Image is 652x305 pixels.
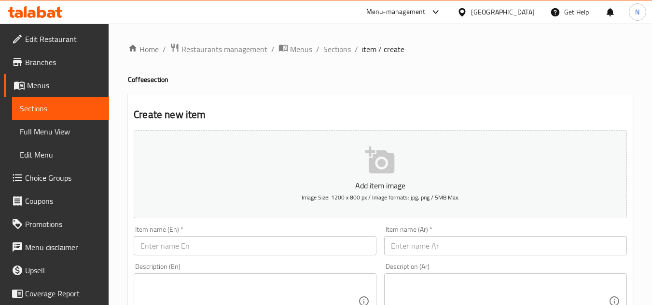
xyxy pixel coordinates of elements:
[355,43,358,55] li: /
[128,43,633,55] nav: breadcrumb
[362,43,404,55] span: item / create
[170,43,267,55] a: Restaurants management
[302,192,459,203] span: Image Size: 1200 x 800 px / Image formats: jpg, png / 5MB Max.
[25,56,101,68] span: Branches
[635,7,639,17] span: N
[134,107,627,122] h2: Create new item
[471,7,535,17] div: [GEOGRAPHIC_DATA]
[25,172,101,184] span: Choice Groups
[4,259,109,282] a: Upsell
[25,218,101,230] span: Promotions
[4,166,109,189] a: Choice Groups
[384,236,627,255] input: Enter name Ar
[25,195,101,207] span: Coupons
[20,126,101,137] span: Full Menu View
[20,103,101,114] span: Sections
[4,74,109,97] a: Menus
[25,241,101,253] span: Menu disclaimer
[134,236,376,255] input: Enter name En
[4,27,109,51] a: Edit Restaurant
[323,43,351,55] a: Sections
[4,212,109,236] a: Promotions
[4,189,109,212] a: Coupons
[278,43,312,55] a: Menus
[4,236,109,259] a: Menu disclaimer
[128,43,159,55] a: Home
[316,43,319,55] li: /
[4,282,109,305] a: Coverage Report
[12,120,109,143] a: Full Menu View
[4,51,109,74] a: Branches
[181,43,267,55] span: Restaurants management
[25,265,101,276] span: Upsell
[366,6,426,18] div: Menu-management
[25,33,101,45] span: Edit Restaurant
[149,180,612,191] p: Add item image
[290,43,312,55] span: Menus
[12,97,109,120] a: Sections
[271,43,275,55] li: /
[25,288,101,299] span: Coverage Report
[134,130,627,218] button: Add item imageImage Size: 1200 x 800 px / Image formats: jpg, png / 5MB Max.
[20,149,101,160] span: Edit Menu
[27,80,101,91] span: Menus
[12,143,109,166] a: Edit Menu
[128,75,633,84] h4: Coffee section
[163,43,166,55] li: /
